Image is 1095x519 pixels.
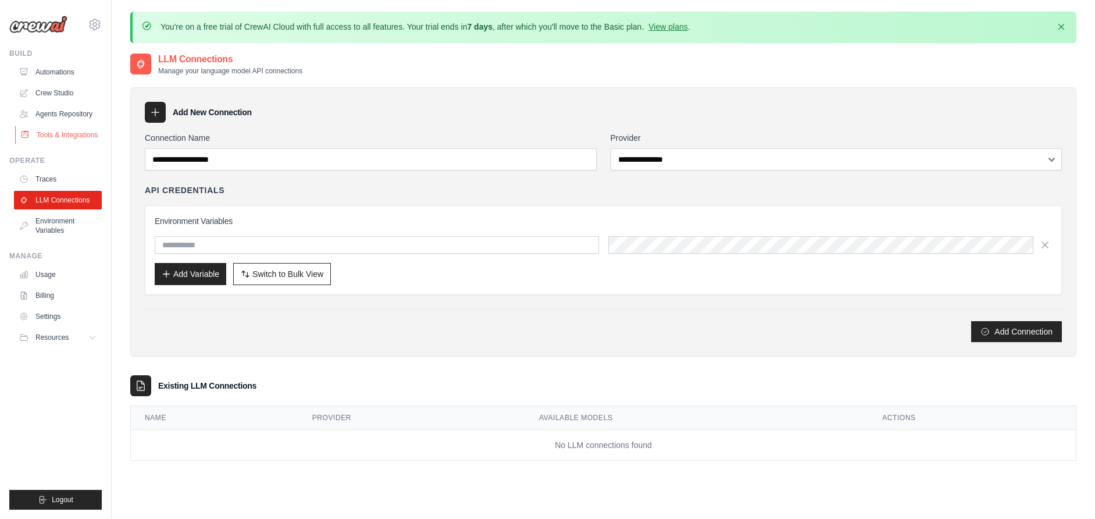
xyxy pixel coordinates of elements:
th: Actions [868,406,1076,430]
div: Build [9,49,102,58]
h2: LLM Connections [158,52,302,66]
div: Operate [9,156,102,165]
a: Traces [14,170,102,189]
button: Logout [9,490,102,510]
a: Automations [14,63,102,81]
span: Switch to Bulk View [252,268,323,280]
h4: API Credentials [145,184,224,196]
div: Manage [9,251,102,261]
button: Add Variable [155,263,226,285]
span: Resources [35,333,69,342]
p: Manage your language model API connections [158,66,302,76]
span: Logout [52,495,73,504]
h3: Environment Variables [155,215,1052,227]
a: View plans [648,22,687,31]
th: Provider [298,406,525,430]
button: Switch to Bulk View [233,263,331,285]
h3: Existing LLM Connections [158,380,256,392]
a: Settings [14,307,102,326]
a: Usage [14,265,102,284]
td: No LLM connections found [131,430,1076,461]
img: Logo [9,16,67,33]
h3: Add New Connection [173,106,252,118]
a: Agents Repository [14,105,102,123]
p: You're on a free trial of CrewAI Cloud with full access to all features. Your trial ends in , aft... [160,21,690,33]
label: Provider [611,132,1062,144]
a: Tools & Integrations [15,126,103,144]
label: Connection Name [145,132,597,144]
th: Available Models [525,406,868,430]
a: LLM Connections [14,191,102,209]
strong: 7 days [467,22,493,31]
th: Name [131,406,298,430]
button: Resources [14,328,102,347]
a: Crew Studio [14,84,102,102]
a: Billing [14,286,102,305]
a: Environment Variables [14,212,102,240]
button: Add Connection [971,321,1062,342]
